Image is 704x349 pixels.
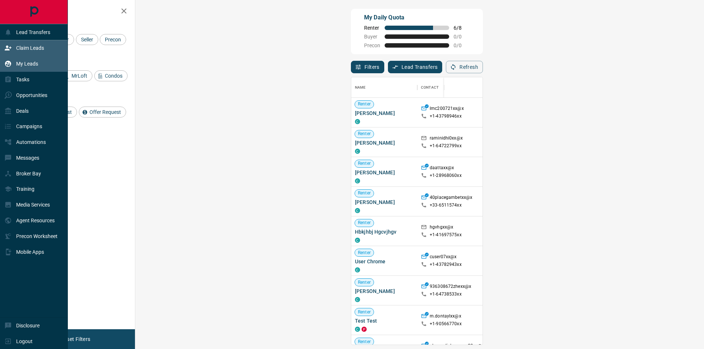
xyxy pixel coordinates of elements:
[430,313,461,321] p: m.dontaylxx@x
[355,287,414,295] span: [PERSON_NAME]
[362,327,367,332] div: property.ca
[355,228,414,235] span: Hbkjhbj Hgcvjhgv
[430,105,464,113] p: lmc200721xx@x
[430,254,456,261] p: cuser07xx@x
[78,37,96,42] span: Seller
[430,172,462,179] p: +1- 28968060xx
[100,34,126,45] div: Precon
[430,135,463,143] p: raminidhi0xx@x
[430,261,462,268] p: +1- 43782943xx
[351,77,417,98] div: Name
[430,113,462,119] p: +1- 43798946xx
[61,70,92,81] div: MrLoft
[355,101,374,107] span: Renter
[364,13,470,22] p: My Daily Quota
[430,283,471,291] p: 936308672zhexx@x
[355,190,374,196] span: Renter
[355,178,360,183] div: condos.ca
[364,25,380,31] span: Renter
[454,42,470,48] span: 0 / 0
[355,139,414,146] span: [PERSON_NAME]
[355,198,414,206] span: [PERSON_NAME]
[388,61,443,73] button: Lead Transfers
[355,279,374,286] span: Renter
[355,258,414,265] span: User Chrome
[430,224,453,232] p: hgvhgxx@x
[23,7,128,16] h2: Filters
[79,107,126,118] div: Offer Request
[355,169,414,176] span: [PERSON_NAME]
[364,42,380,48] span: Precon
[355,339,374,345] span: Renter
[430,194,472,202] p: 40placegambetxx@x
[355,238,360,243] div: condos.ca
[355,267,360,272] div: condos.ca
[430,165,454,172] p: daattaxx@x
[355,317,414,324] span: Test Test
[430,291,462,297] p: +1- 64738533xx
[355,208,360,213] div: condos.ca
[430,232,462,238] p: +1- 41697575xx
[446,61,483,73] button: Refresh
[454,34,470,40] span: 0 / 0
[421,77,439,98] div: Contact
[430,143,462,149] p: +1- 64722799xx
[355,327,360,332] div: condos.ca
[355,131,374,137] span: Renter
[355,220,374,226] span: Renter
[69,73,90,79] span: MrLoft
[355,149,360,154] div: condos.ca
[351,61,384,73] button: Filters
[430,321,462,327] p: +1- 90566770xx
[355,119,360,124] div: condos.ca
[102,73,125,79] span: Condos
[102,37,124,42] span: Precon
[355,250,374,256] span: Renter
[76,34,98,45] div: Seller
[94,70,128,81] div: Condos
[355,297,360,302] div: condos.ca
[454,25,470,31] span: 6 / 8
[355,109,414,117] span: [PERSON_NAME]
[430,202,462,208] p: +33- 6511574xx
[355,309,374,315] span: Renter
[355,77,366,98] div: Name
[355,160,374,167] span: Renter
[87,109,124,115] span: Offer Request
[364,34,380,40] span: Buyer
[56,333,95,345] button: Reset Filters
